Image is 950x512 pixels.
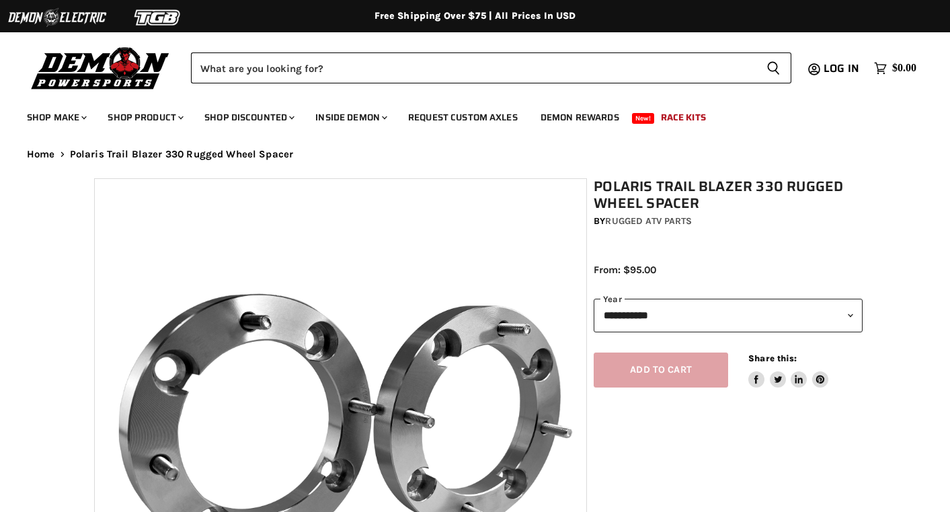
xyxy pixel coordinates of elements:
img: Demon Powersports [27,44,174,92]
select: year [594,299,863,332]
a: Home [27,149,55,160]
a: $0.00 [867,59,923,78]
span: Share this: [748,353,797,363]
img: TGB Logo 2 [108,5,208,30]
aside: Share this: [748,353,828,388]
span: From: $95.00 [594,264,656,276]
a: Race Kits [651,104,716,131]
span: $0.00 [892,62,916,75]
a: Shop Discounted [194,104,303,131]
button: Search [756,52,791,83]
span: New! [632,113,655,124]
a: Inside Demon [305,104,395,131]
input: Search [191,52,756,83]
a: Shop Product [97,104,192,131]
div: by [594,214,863,229]
a: Shop Make [17,104,95,131]
span: Polaris Trail Blazer 330 Rugged Wheel Spacer [70,149,294,160]
form: Product [191,52,791,83]
img: Demon Electric Logo 2 [7,5,108,30]
h1: Polaris Trail Blazer 330 Rugged Wheel Spacer [594,178,863,212]
a: Log in [818,63,867,75]
a: Request Custom Axles [398,104,528,131]
a: Rugged ATV Parts [605,215,692,227]
a: Demon Rewards [530,104,629,131]
span: Log in [824,60,859,77]
ul: Main menu [17,98,913,131]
